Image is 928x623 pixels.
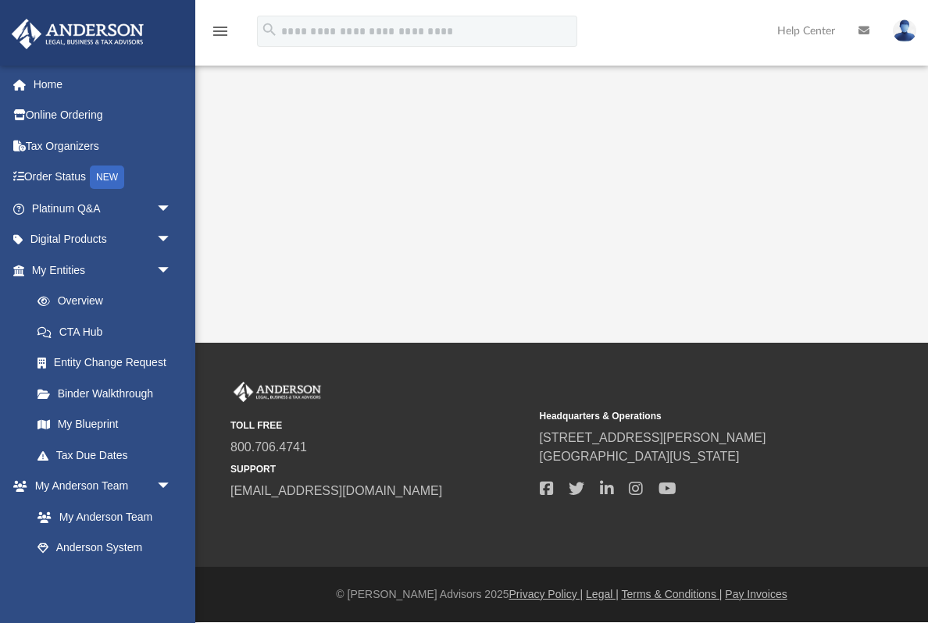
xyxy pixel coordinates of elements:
i: search [261,21,278,38]
a: Binder Walkthrough [22,378,195,409]
a: [EMAIL_ADDRESS][DOMAIN_NAME] [230,484,442,497]
small: SUPPORT [230,462,529,476]
a: Platinum Q&Aarrow_drop_down [11,193,195,224]
a: Tax Due Dates [22,440,195,471]
a: My Entitiesarrow_drop_down [11,255,195,286]
span: arrow_drop_down [156,224,187,256]
a: My Blueprint [22,409,187,440]
a: [STREET_ADDRESS][PERSON_NAME] [540,431,766,444]
a: Client Referrals [22,563,187,594]
a: Legal | [586,588,619,600]
img: Anderson Advisors Platinum Portal [7,19,148,49]
a: Overview [22,286,195,317]
small: Headquarters & Operations [540,409,838,423]
a: My Anderson Team [22,501,180,532]
div: NEW [90,166,124,189]
span: arrow_drop_down [156,193,187,225]
img: User Pic [893,20,916,42]
small: TOLL FREE [230,418,529,433]
a: Order StatusNEW [11,162,195,194]
span: arrow_drop_down [156,471,187,503]
a: CTA Hub [22,316,195,347]
span: arrow_drop_down [156,255,187,287]
a: 800.706.4741 [230,440,307,454]
img: Anderson Advisors Platinum Portal [230,382,324,402]
a: Terms & Conditions | [622,588,723,600]
a: Privacy Policy | [509,588,584,600]
a: Online Ordering [11,100,195,131]
a: Anderson System [22,532,187,564]
a: Tax Organizers [11,130,195,162]
a: My Anderson Teamarrow_drop_down [11,471,187,502]
a: Digital Productsarrow_drop_down [11,224,195,255]
a: Pay Invoices [725,588,787,600]
i: menu [211,22,230,41]
a: Home [11,69,195,100]
div: © [PERSON_NAME] Advisors 2025 [195,586,928,603]
a: [GEOGRAPHIC_DATA][US_STATE] [540,450,740,463]
a: menu [211,30,230,41]
a: Entity Change Request [22,347,195,379]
